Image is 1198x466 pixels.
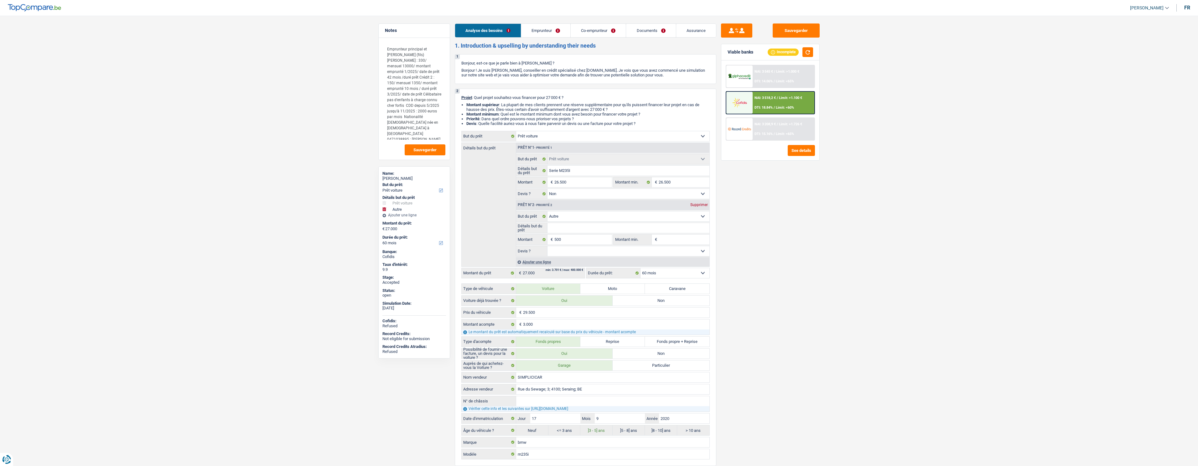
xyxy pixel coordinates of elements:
[466,116,710,121] li: : Dans quel ordre pouvons-nous prioriser vos projets ?
[516,308,523,318] span: €
[462,413,516,423] label: Date d'immatriculation
[413,148,437,152] span: Sauvegarder
[516,257,709,267] div: Ajouter une ligne
[382,267,446,272] div: 9.9
[382,306,446,311] div: [DATE]
[788,145,815,156] button: See details
[382,293,446,298] div: open
[462,449,516,459] label: Modèle
[521,24,570,37] a: Emprunteur
[580,337,645,347] label: Reprise
[652,235,659,245] span: €
[382,235,445,240] label: Durée du prêt:
[462,319,516,329] label: Montant acompte
[728,97,751,108] img: Cofidis
[382,275,446,280] div: Stage:
[776,70,799,74] span: Limit: >1.000 €
[595,413,645,423] input: MM
[547,177,554,187] span: €
[776,106,794,110] span: Limit: <60%
[580,413,594,423] label: Mois
[755,79,773,83] span: DTI: 14.06%
[382,331,446,336] div: Record Credits:
[462,337,516,347] label: Type d'acompte
[534,203,552,207] span: - Priorité 2
[462,329,709,335] div: Le montant du prêt est automatiquement recalculé sur base du prix du véhicule - montant acompte
[516,223,548,233] label: Détails but du prêt
[455,42,716,49] h2: 1. Introduction & upselling by understanding their needs
[548,425,581,435] label: <= 3 ans
[462,425,516,435] label: Âge du véhicule ?
[755,96,776,100] span: NAI: 3 518,2 €
[382,171,446,176] div: Name:
[385,28,443,33] h5: Notes
[613,349,709,359] label: Non
[382,182,445,187] label: But du prêt:
[405,144,445,155] button: Sauvegarder
[455,24,521,37] a: Analyse des besoins
[659,413,709,423] input: AAAA
[462,396,516,406] label: N° de châssis
[580,425,613,435] label: ]3 - 5] ans
[382,262,446,267] div: Taux d'intérêt:
[571,24,626,37] a: Co-emprunteur
[462,360,516,370] label: Auprès de qui achetez-vous la Voiture ?
[516,203,554,207] div: Prêt n°2
[1130,5,1164,11] span: [PERSON_NAME]
[466,121,710,126] li: : Quelle facilité auriez-vous à nous faire parvenir un devis ou une facture pour votre projet ?
[586,268,640,278] label: Durée du prêt:
[645,425,677,435] label: ]8 - 10] ans
[466,112,710,116] li: : Quel est le montant minimum dont vous avez besoin pour financer votre projet ?
[755,106,773,110] span: DTI: 18.84%
[516,319,523,329] span: €
[462,268,516,278] label: Montant du prêt
[382,349,446,354] div: Refused
[516,349,613,359] label: Oui
[755,132,773,136] span: DTI: 15.16%
[382,288,446,293] div: Status:
[773,23,820,38] button: Sauvegarder
[1125,3,1169,13] a: [PERSON_NAME]
[516,146,554,150] div: Prêt n°1
[462,143,516,150] label: Détails but du prêt
[462,349,516,359] label: Possibilité de fournir une facture, un devis pour la voiture ?
[382,176,446,181] div: [PERSON_NAME]
[516,296,613,306] label: Oui
[466,116,480,121] strong: Priorité
[462,296,516,306] label: Voiture déjà trouvée ?
[774,70,775,74] span: /
[774,79,775,83] span: /
[462,308,516,318] label: Prix du véhicule
[516,235,548,245] label: Montant
[614,235,652,245] label: Montant min.
[728,73,751,80] img: AlphaCredit
[776,132,794,136] span: Limit: <65%
[755,70,773,74] span: NAI: 3 545 €
[645,413,659,423] label: Année
[779,96,802,100] span: Limit: >1.100 €
[755,122,776,126] span: NAI: 3 208,9 €
[382,318,446,324] div: Cofidis:
[614,177,652,187] label: Montant min.
[546,269,583,272] div: min: 3.701 € / max: 400.000 €
[676,24,716,37] a: Assurance
[530,413,580,423] input: JJ
[462,406,709,412] div: Vérifier cette info et les suivantes sur [URL][DOMAIN_NAME]
[645,337,709,347] label: Fonds propre + Reprise
[382,254,446,259] div: Cofidis
[462,284,516,294] label: Type de véhicule
[382,195,446,200] div: Détails but du prêt
[466,112,499,116] strong: Montant minimum
[382,249,446,254] div: Banque:
[516,360,613,370] label: Garage
[776,79,794,83] span: Limit: <65%
[645,284,709,294] label: Caravane
[516,413,530,423] label: Jour
[626,24,676,37] a: Documents
[652,177,659,187] span: €
[728,49,753,55] div: Viable banks
[462,384,516,394] label: Adresse vendeur
[382,324,446,329] div: Refused
[466,121,476,126] span: Devis
[461,95,710,100] p: : Quel projet souhaitez-vous financer pour 27 000 € ?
